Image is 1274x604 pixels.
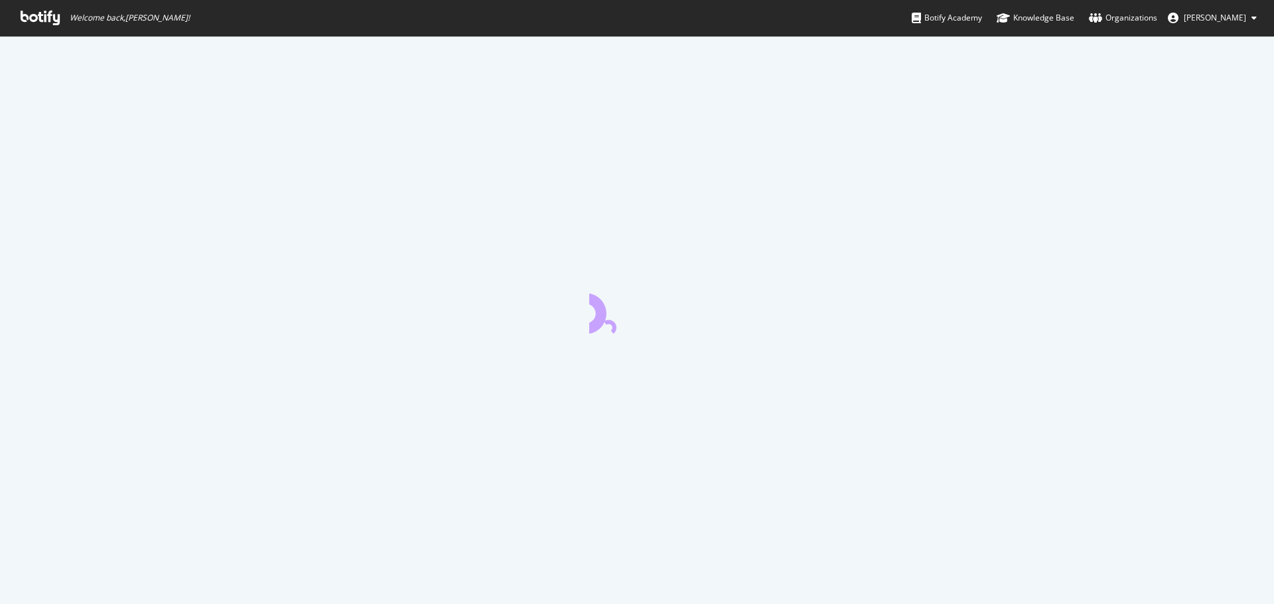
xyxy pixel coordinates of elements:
div: Botify Academy [912,11,982,25]
span: Welcome back, [PERSON_NAME] ! [70,13,190,23]
button: [PERSON_NAME] [1157,7,1267,29]
div: Knowledge Base [997,11,1074,25]
span: Michael Dobinson [1184,12,1246,23]
div: animation [589,286,685,333]
div: Organizations [1089,11,1157,25]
